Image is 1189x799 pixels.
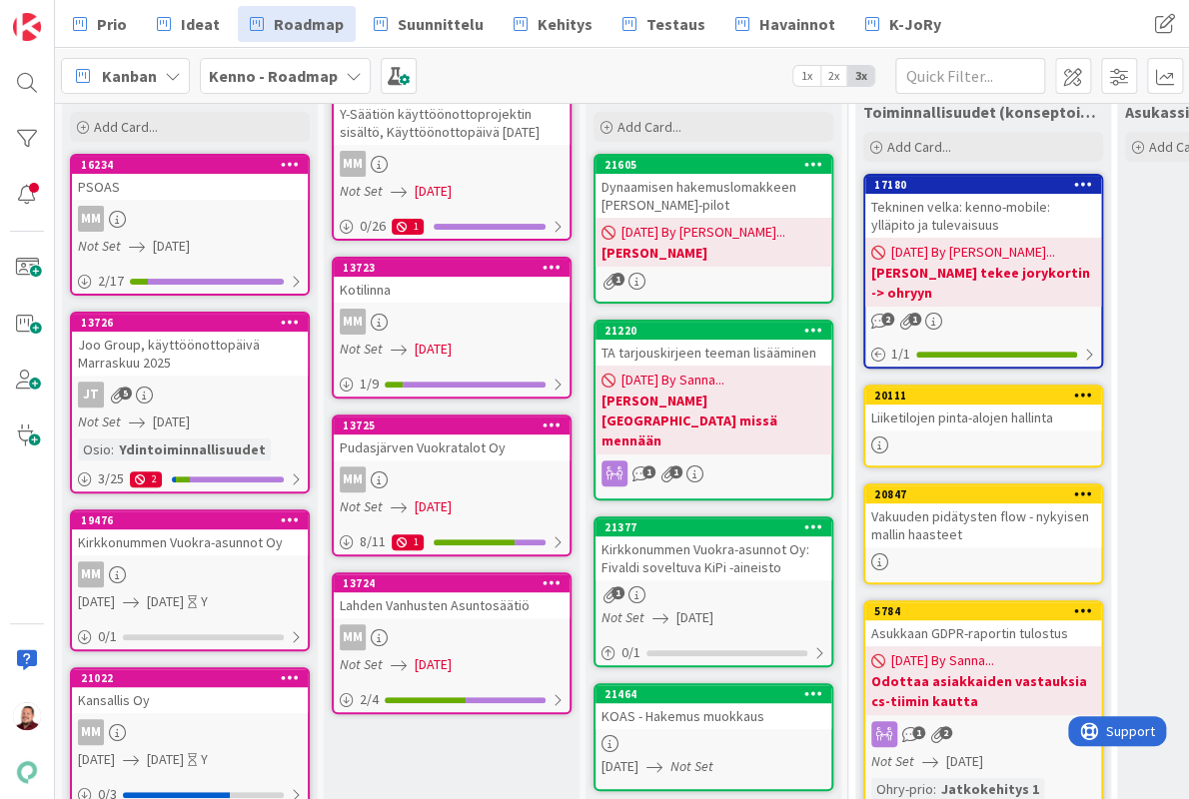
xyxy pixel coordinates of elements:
[343,418,570,432] div: 13725
[119,387,132,399] span: 5
[415,181,452,202] span: [DATE]
[595,156,831,218] div: 21605Dynaamisen hakemuslomakkeen [PERSON_NAME]-pilot
[334,574,570,592] div: 13724
[145,6,232,42] a: Ideat
[865,620,1101,646] div: Asukkaan GDPR-raportin tulostus
[94,118,158,136] span: Add Card...
[723,6,847,42] a: Havainnot
[72,156,308,174] div: 16234
[102,64,157,88] span: Kanban
[334,624,570,650] div: MM
[334,687,570,712] div: 2/4
[360,689,379,710] span: 2 / 4
[72,314,308,332] div: 13726
[595,322,831,340] div: 21220
[621,370,724,391] span: [DATE] By Sanna...
[604,158,831,172] div: 21605
[72,332,308,376] div: Joo Group, käyttöönottopäivä Marraskuu 2025
[610,6,717,42] a: Testaus
[72,314,308,376] div: 13726Joo Group, käyttöönottopäivä Marraskuu 2025
[865,387,1101,430] div: 20111Liiketilojen pinta-alojen hallinta
[81,158,308,172] div: 16234
[340,655,383,673] i: Not Set
[61,6,139,42] a: Prio
[360,216,386,237] span: 0 / 26
[595,322,831,366] div: 21220TA tarjouskirjeen teeman lisääminen
[97,12,127,36] span: Prio
[398,12,484,36] span: Suunnittelu
[81,671,308,685] div: 21022
[595,536,831,580] div: Kirkkonummen Vuokra-asunnot Oy: Fivaldi soveltuva KiPi -aineisto
[78,749,115,770] span: [DATE]
[334,259,570,303] div: 13723Kotilinna
[114,438,271,460] div: Ydintoiminnallisuudet
[334,529,570,554] div: 8/111
[340,151,366,177] div: MM
[601,756,638,777] span: [DATE]
[72,529,308,555] div: Kirkkonummen Vuokra-asunnot Oy
[81,513,308,527] div: 19476
[334,259,570,277] div: 13723
[98,468,124,489] span: 3 / 25
[147,749,184,770] span: [DATE]
[881,313,894,326] span: 2
[72,687,308,713] div: Kansallis Oy
[153,236,190,257] span: [DATE]
[865,602,1101,620] div: 5784
[820,66,847,86] span: 2x
[502,6,604,42] a: Kehitys
[889,12,941,36] span: K-JoRy
[847,66,874,86] span: 3x
[601,243,825,263] b: [PERSON_NAME]
[70,154,310,296] a: 16234PSOASMMNot Set[DATE]2/17
[891,344,910,365] span: 1 / 1
[70,312,310,493] a: 13726Joo Group, käyttöönottopäivä Marraskuu 2025JTNot Set[DATE]Osio:Ydintoiminnallisuudet3/252
[865,176,1101,194] div: 17180
[340,466,366,492] div: MM
[646,12,705,36] span: Testaus
[78,591,115,612] span: [DATE]
[72,206,308,232] div: MM
[13,702,41,730] img: JS
[98,626,117,647] span: 0 / 1
[332,414,572,556] a: 13725Pudasjärven Vuokratalot OyMMNot Set[DATE]8/111
[343,576,570,590] div: 13724
[595,518,831,580] div: 21377Kirkkonummen Vuokra-asunnot Oy: Fivaldi soveltuva KiPi -aineisto
[332,572,572,714] a: 13724Lahden Vanhusten AsuntosäätiöMMNot Set[DATE]2/4
[78,561,104,587] div: MM
[78,412,121,430] i: Not Set
[594,154,833,304] a: 21605Dynaamisen hakemuslomakkeen [PERSON_NAME]-pilot[DATE] By [PERSON_NAME]...[PERSON_NAME]
[153,411,190,432] span: [DATE]
[621,222,785,243] span: [DATE] By [PERSON_NAME]...
[334,83,570,145] div: Y-Säätiön käyttöönottoprojektin sisältö, Käyttöönottopäivä [DATE]
[72,624,308,649] div: 0/1
[670,757,713,775] i: Not Set
[334,101,570,145] div: Y-Säätiön käyttöönottoprojektin sisältö, Käyttöönottopäivä [DATE]
[72,561,308,587] div: MM
[181,12,220,36] span: Ideat
[360,374,379,395] span: 1 / 9
[853,6,953,42] a: K-JoRy
[415,339,452,360] span: [DATE]
[874,178,1101,192] div: 17180
[334,277,570,303] div: Kotilinna
[334,214,570,239] div: 0/261
[594,683,833,791] a: 21464KOAS - Hakemus muokkaus[DATE]Not Set
[912,726,925,739] span: 1
[865,602,1101,646] div: 5784Asukkaan GDPR-raportin tulostus
[595,518,831,536] div: 21377
[334,466,570,492] div: MM
[865,342,1101,367] div: 1/1
[595,703,831,729] div: KOAS - Hakemus muokkaus
[863,102,1103,122] span: Toiminnallisuudet (konseptointiin)
[865,404,1101,430] div: Liiketilojen pinta-alojen hallinta
[72,719,308,745] div: MM
[209,66,338,86] b: Kenno - Roadmap
[274,12,344,36] span: Roadmap
[891,650,994,671] span: [DATE] By Sanna...
[334,151,570,177] div: MM
[147,591,184,612] span: [DATE]
[81,316,308,330] div: 13726
[617,118,681,136] span: Add Card...
[130,471,162,487] div: 2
